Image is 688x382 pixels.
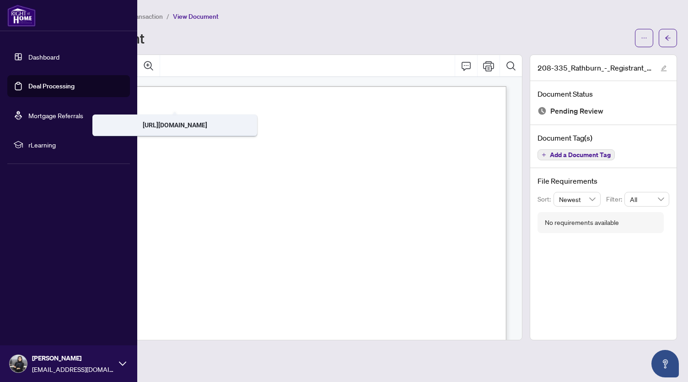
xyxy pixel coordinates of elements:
[537,149,615,160] button: Add a Document Tag
[32,364,114,374] span: [EMAIL_ADDRESS][DOMAIN_NAME]
[114,12,163,21] span: View Transaction
[32,353,114,363] span: [PERSON_NAME]
[537,62,652,73] span: 208-335_Rathburn_-_Registrant_Disclosure.pdf
[537,106,547,115] img: Document Status
[559,192,596,206] span: Newest
[537,194,554,204] p: Sort:
[28,111,83,120] a: Mortgage Referrals
[10,355,27,372] img: Profile Icon
[173,12,219,21] span: View Document
[7,5,36,27] img: logo
[28,140,124,150] span: rLearning
[28,82,75,90] a: Deal Processing
[542,153,546,157] span: plus
[651,350,679,377] button: Open asap
[537,175,669,186] h4: File Requirements
[537,88,669,99] h4: Document Status
[550,152,611,158] span: Add a Document Tag
[550,105,603,117] span: Pending Review
[167,11,169,22] li: /
[606,194,624,204] p: Filter:
[630,192,664,206] span: All
[665,35,671,41] span: arrow-left
[28,53,59,61] a: Dashboard
[661,65,667,71] span: edit
[641,35,647,41] span: ellipsis
[545,218,619,228] div: No requirements available
[537,132,669,143] h4: Document Tag(s)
